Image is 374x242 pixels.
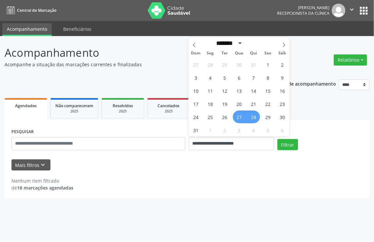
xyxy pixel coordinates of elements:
[276,84,289,97] span: Agosto 16, 2025
[262,111,274,123] span: Agosto 29, 2025
[277,5,329,10] div: [PERSON_NAME]
[262,97,274,110] span: Agosto 22, 2025
[106,109,139,114] div: 2025
[158,103,180,109] span: Cancelados
[15,103,37,109] span: Agendados
[276,97,289,110] span: Agosto 23, 2025
[59,23,96,35] a: Beneficiários
[40,161,47,169] i: keyboard_arrow_down
[247,97,260,110] span: Agosto 21, 2025
[2,23,52,36] a: Acompanhamento
[232,51,246,55] span: Qua
[218,71,231,84] span: Agosto 5, 2025
[276,111,289,123] span: Agosto 30, 2025
[11,184,73,191] div: de
[55,103,93,109] span: Não compareceram
[358,5,369,16] button: apps
[190,111,202,123] span: Agosto 24, 2025
[233,111,246,123] span: Agosto 27, 2025
[152,109,185,114] div: 2025
[11,127,34,137] label: PESQUISAR
[276,58,289,71] span: Agosto 2, 2025
[203,51,217,55] span: Seg
[218,97,231,110] span: Agosto 19, 2025
[233,97,246,110] span: Agosto 20, 2025
[233,58,246,71] span: Julho 30, 2025
[276,71,289,84] span: Agosto 9, 2025
[217,51,232,55] span: Ter
[247,84,260,97] span: Agosto 14, 2025
[261,51,275,55] span: Sex
[190,71,202,84] span: Agosto 3, 2025
[247,58,260,71] span: Julho 31, 2025
[190,124,202,136] span: Agosto 31, 2025
[218,58,231,71] span: Julho 29, 2025
[204,111,217,123] span: Agosto 25, 2025
[204,124,217,136] span: Setembro 1, 2025
[190,97,202,110] span: Agosto 17, 2025
[214,40,243,47] select: Month
[17,185,73,191] strong: 18 marcações agendadas
[113,103,133,109] span: Resolvidos
[204,97,217,110] span: Agosto 18, 2025
[190,84,202,97] span: Agosto 10, 2025
[247,71,260,84] span: Agosto 7, 2025
[233,124,246,136] span: Setembro 3, 2025
[247,111,260,123] span: Agosto 28, 2025
[262,71,274,84] span: Agosto 8, 2025
[262,124,274,136] span: Setembro 5, 2025
[262,84,274,97] span: Agosto 15, 2025
[262,58,274,71] span: Agosto 1, 2025
[5,61,260,68] p: Acompanhe a situação das marcações correntes e finalizadas
[246,51,261,55] span: Qui
[233,71,246,84] span: Agosto 6, 2025
[204,84,217,97] span: Agosto 11, 2025
[276,124,289,136] span: Setembro 6, 2025
[334,54,367,66] button: Relatórios
[277,139,298,150] button: Filtrar
[55,109,93,114] div: 2025
[243,40,264,47] input: Year
[233,84,246,97] span: Agosto 13, 2025
[275,51,290,55] span: Sáb
[218,111,231,123] span: Agosto 26, 2025
[189,51,203,55] span: Dom
[277,10,329,16] span: Recepcionista da clínica
[348,6,355,13] i: 
[332,4,346,17] img: img
[5,45,260,61] p: Acompanhamento
[278,79,336,88] p: Ano de acompanhamento
[247,124,260,136] span: Setembro 4, 2025
[218,124,231,136] span: Setembro 2, 2025
[190,58,202,71] span: Julho 27, 2025
[204,58,217,71] span: Julho 28, 2025
[218,84,231,97] span: Agosto 12, 2025
[204,71,217,84] span: Agosto 4, 2025
[5,5,56,16] a: Central de Marcação
[346,4,358,17] button: 
[11,159,50,171] button: Mais filtroskeyboard_arrow_down
[11,177,73,184] div: Nenhum item filtrado
[17,8,56,13] span: Central de Marcação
